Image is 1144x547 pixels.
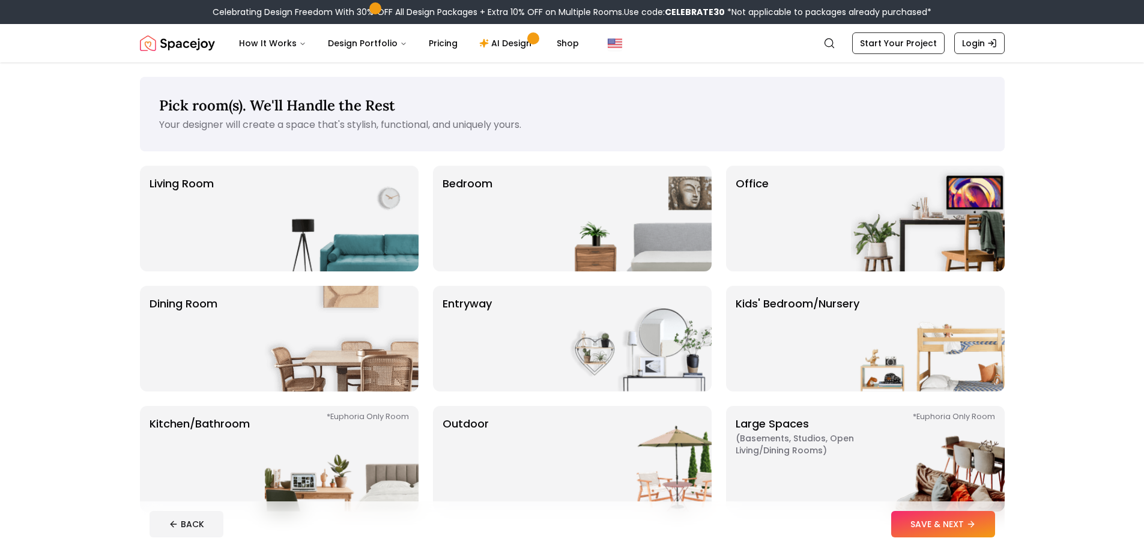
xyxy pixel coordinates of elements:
[558,406,712,512] img: Outdoor
[608,36,622,50] img: United States
[954,32,1005,54] a: Login
[665,6,725,18] b: CELEBRATE30
[150,511,223,537] button: BACK
[419,31,467,55] a: Pricing
[891,511,995,537] button: SAVE & NEXT
[736,432,886,456] span: ( Basements, Studios, Open living/dining rooms )
[736,295,859,382] p: Kids' Bedroom/Nursery
[150,295,217,382] p: Dining Room
[851,286,1005,391] img: Kids' Bedroom/Nursery
[736,175,769,262] p: Office
[318,31,417,55] button: Design Portfolio
[265,286,419,391] img: Dining Room
[470,31,545,55] a: AI Design
[159,118,985,132] p: Your designer will create a space that's stylish, functional, and uniquely yours.
[265,406,419,512] img: Kitchen/Bathroom *Euphoria Only
[851,406,1005,512] img: Large Spaces *Euphoria Only
[229,31,589,55] nav: Main
[725,6,931,18] span: *Not applicable to packages already purchased*
[213,6,931,18] div: Celebrating Design Freedom With 30% OFF All Design Packages + Extra 10% OFF on Multiple Rooms.
[443,416,489,502] p: Outdoor
[140,31,215,55] a: Spacejoy
[140,31,215,55] img: Spacejoy Logo
[736,416,886,502] p: Large Spaces
[229,31,316,55] button: How It Works
[265,166,419,271] img: Living Room
[140,24,1005,62] nav: Global
[624,6,725,18] span: Use code:
[547,31,589,55] a: Shop
[558,166,712,271] img: Bedroom
[558,286,712,391] img: entryway
[443,295,492,382] p: entryway
[150,175,214,262] p: Living Room
[159,96,395,115] span: Pick room(s). We'll Handle the Rest
[443,175,492,262] p: Bedroom
[852,32,945,54] a: Start Your Project
[150,416,250,502] p: Kitchen/Bathroom
[851,166,1005,271] img: Office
